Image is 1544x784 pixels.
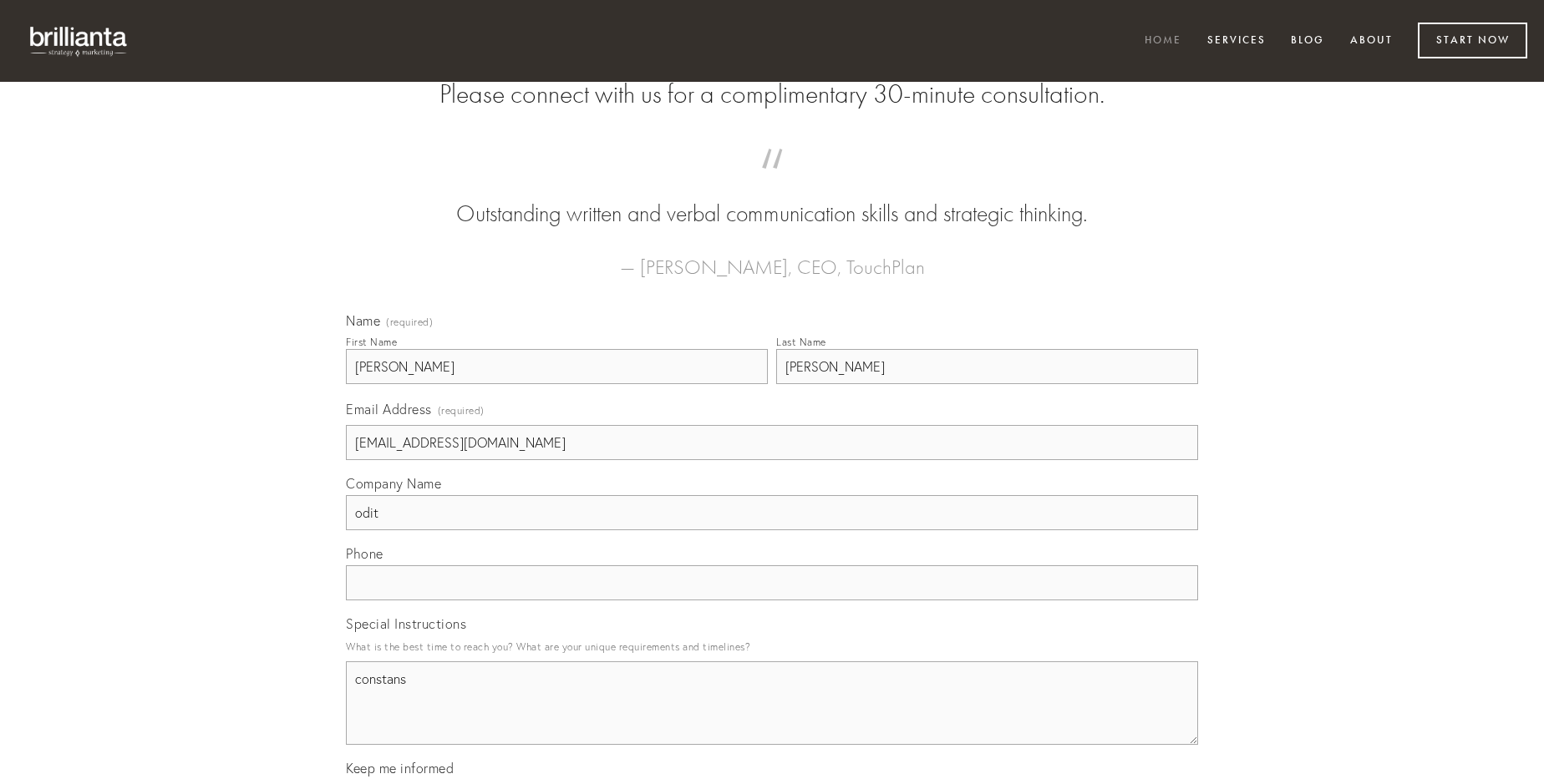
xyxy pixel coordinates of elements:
[373,230,1171,284] figcaption: — [PERSON_NAME], CEO, TouchPlan
[1280,28,1335,55] a: Blog
[346,760,454,776] span: Keep me informed
[346,312,380,329] span: Name
[1196,28,1277,55] a: Services
[373,165,1171,230] blockquote: Outstanding written and verbal communication skills and strategic thinking.
[346,78,1198,110] h2: Please connect with us for a complimentary 30-minute consultation.
[386,317,433,327] span: (required)
[346,475,441,492] span: Company Name
[438,399,485,422] span: (required)
[346,635,1198,658] p: What is the best time to reach you? What are your unique requirements and timelines?
[346,661,1198,745] textarea: constans
[1339,28,1404,55] a: About
[346,336,397,348] div: First Name
[1418,23,1527,58] a: Start Now
[1134,28,1192,55] a: Home
[346,545,383,562] span: Phone
[17,17,142,65] img: brillianta - research, strategy, marketing
[373,165,1171,198] span: “
[776,336,826,348] div: Last Name
[346,615,466,632] span: Special Instructions
[346,401,432,417] span: Email Address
